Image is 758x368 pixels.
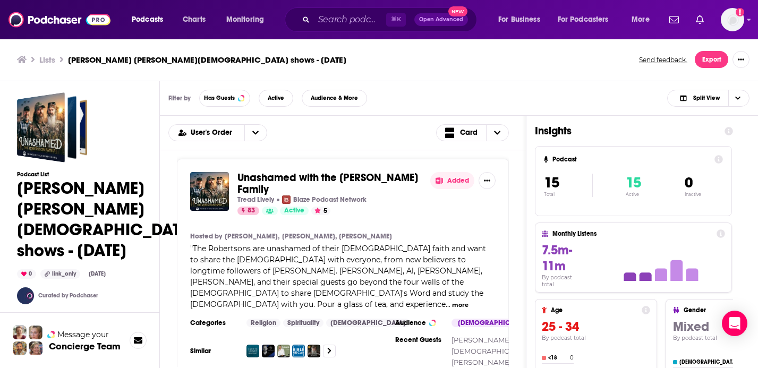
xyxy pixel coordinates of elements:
img: Jules Profile [29,326,42,339]
p: Active [626,192,641,197]
a: [PERSON_NAME] [452,358,512,366]
h4: Podcast [552,156,710,163]
h1: Insights [535,124,716,138]
div: [DATE] [84,270,110,278]
span: 7.5m-11m [542,242,572,274]
a: Show notifications dropdown [692,11,708,29]
span: More [632,12,650,27]
p: Blaze Podcast Network [293,195,367,204]
h4: <18 [548,355,568,361]
a: Charts [176,11,212,28]
span: Card [460,129,478,136]
a: Religion [246,319,280,327]
span: Monitoring [226,12,264,27]
span: ⌘ K [386,13,406,27]
h3: Concierge Team [49,341,121,352]
a: Spirituality [283,319,323,327]
span: Audience & More [311,95,358,101]
a: [DEMOGRAPHIC_DATA][PERSON_NAME], [452,347,595,355]
h2: Choose List sort [168,124,267,141]
span: Split View [693,95,720,101]
span: Unashamed with the [PERSON_NAME] Family [237,171,418,196]
button: Show profile menu [721,8,744,31]
div: link_only [40,269,80,279]
span: Podcasts [132,12,163,27]
span: Has Guests [204,95,235,101]
h4: 0 [570,354,574,361]
img: Barbara Profile [29,341,42,355]
h4: Monthly Listens [552,230,712,237]
div: [DEMOGRAPHIC_DATA] [452,319,540,327]
h1: [PERSON_NAME] [PERSON_NAME][DEMOGRAPHIC_DATA] shows - [DATE] [17,178,197,261]
img: Undaunted.Life: A Man's Podcast by Kyle Thompson [262,345,275,357]
a: Focus on the Family Broadcast [246,345,259,357]
span: Charts [183,12,206,27]
a: Blaze Podcast NetworkBlaze Podcast Network [282,195,367,204]
button: open menu [491,11,553,28]
h4: By podcast total [542,335,650,341]
svg: Add a profile image [736,8,744,16]
img: Unashamed with the Robertson Family [190,172,229,211]
h4: [DEMOGRAPHIC_DATA] [679,359,738,365]
p: Total [544,192,592,197]
h3: Categories [190,319,238,327]
h4: Age [551,306,637,314]
h3: [PERSON_NAME] [PERSON_NAME][DEMOGRAPHIC_DATA] shows - [DATE] [68,55,346,65]
h4: Hosted by [190,232,222,241]
img: Sydney Profile [13,326,27,339]
h3: 25 - 34 [542,319,650,335]
a: [PERSON_NAME], [452,336,513,344]
button: open menu [124,11,177,28]
p: Tread Lively [237,195,274,204]
a: Show notifications dropdown [665,11,683,29]
span: 15 [544,174,559,192]
a: [PERSON_NAME] [339,232,392,241]
span: Active [284,206,304,216]
button: Open AdvancedNew [414,13,468,26]
a: Relatable with Allie Beth Stuckey [277,345,290,357]
button: open menu [169,129,244,136]
a: Andrews McMeel - Christian shows - Oct 6, 2025 [17,92,87,162]
img: Jon Profile [13,341,27,355]
img: The Bible Recap [292,345,305,357]
button: Export [695,51,728,68]
button: Audience & More [302,90,367,107]
span: Message your [57,329,109,340]
h3: Recent Guests [395,336,443,344]
span: For Business [498,12,540,27]
span: User's Order [191,129,236,136]
a: [PERSON_NAME], [282,232,337,241]
a: Unashamed with the [PERSON_NAME] Family [237,172,422,195]
button: open menu [244,125,267,141]
a: Active [280,207,309,215]
span: 15 [626,174,641,192]
span: The Robertsons are unashamed of their [DEMOGRAPHIC_DATA] faith and want to share the [DEMOGRAPHIC... [190,244,486,309]
span: New [448,6,467,16]
button: open menu [624,11,663,28]
button: Show More Button [733,51,750,68]
span: Logged in as ocharlson [721,8,744,31]
a: Lists [39,55,55,65]
a: Duck Call Room [308,345,320,357]
img: Podchaser - Follow, Share and Rate Podcasts [8,10,110,30]
button: 5 [311,207,330,215]
span: ... [446,299,450,309]
span: 83 [248,206,255,216]
span: " [190,244,486,309]
a: [PERSON_NAME], [225,232,279,241]
button: Choose View [436,124,509,141]
button: Added [430,172,474,189]
button: open menu [551,11,624,28]
button: more [452,301,469,310]
button: Send feedback. [636,55,691,64]
img: ConnectPod [17,287,34,304]
button: Choose View [667,90,750,107]
h3: Podcast List [17,171,197,178]
button: Active [259,90,293,107]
